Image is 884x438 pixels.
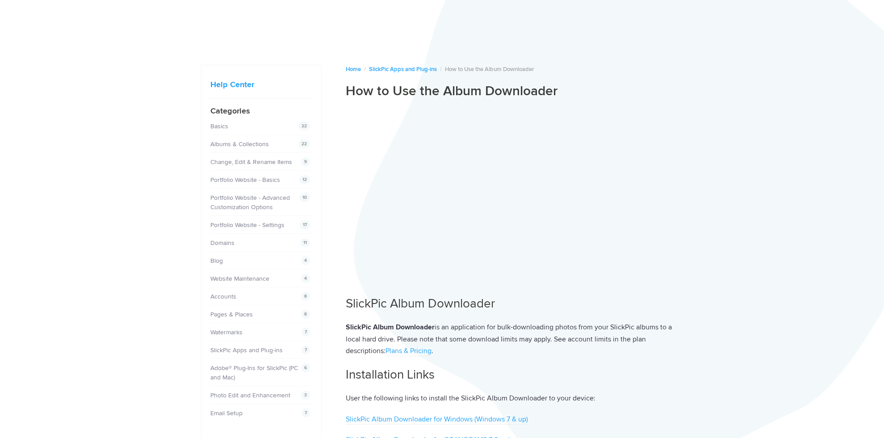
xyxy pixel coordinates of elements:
[210,364,298,381] a: Adobe® Plug-Ins for SlickPic (PC and Mac)
[445,66,534,73] span: How to Use the Album Downloader
[210,221,285,229] a: Portfolio Website - Settings
[301,292,310,301] span: 8
[302,345,310,354] span: 7
[346,83,683,100] h1: How to Use the Album Downloader
[210,140,269,148] a: Albums & Collections
[301,363,310,372] span: 6
[301,256,310,265] span: 4
[210,176,280,184] a: Portfolio Website - Basics
[210,409,243,417] a: Email Setup
[346,392,683,404] p: User the following links to install the SlickPic Album Downloader to your device:
[346,415,528,425] a: SlickPic Album Downloader for Windows (Windows 7 & up)
[346,107,683,282] iframe: 58 How to Use the Album Downloader
[210,275,269,282] a: Website Maintenance
[210,392,290,399] a: Photo Edit and Enhancement
[301,391,310,400] span: 3
[210,311,253,318] a: Pages & Places
[346,321,683,357] p: is an application for bulk-downloading photos from your SlickPic albums to a local hard drive. Pl...
[210,328,243,336] a: Watermarks
[210,122,228,130] a: Basics
[346,295,683,312] h2: SlickPic Album Downloader
[298,139,310,148] span: 22
[346,66,361,73] a: Home
[369,66,437,73] a: SlickPic Apps and Plug-ins
[346,366,683,383] h2: Installation Links
[210,239,235,247] a: Domains
[302,409,310,417] span: 7
[210,158,292,166] a: Change, Edit & Rename Items
[301,310,310,319] span: 8
[300,220,310,229] span: 17
[210,346,283,354] a: SlickPic Apps and Plug-ins
[210,293,236,300] a: Accounts
[301,274,310,283] span: 4
[364,66,366,73] span: /
[301,157,310,166] span: 9
[210,105,312,117] h4: Categories
[210,257,223,265] a: Blog
[299,193,310,202] span: 10
[385,346,432,356] a: Plans & Pricing
[302,328,310,337] span: 7
[298,122,310,131] span: 22
[346,323,435,332] strong: SlickPic Album Downloader
[210,194,290,211] a: Portfolio Website - Advanced Customization Options
[210,80,254,89] a: Help Center
[300,238,310,247] span: 11
[440,66,442,73] span: /
[299,175,310,184] span: 12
